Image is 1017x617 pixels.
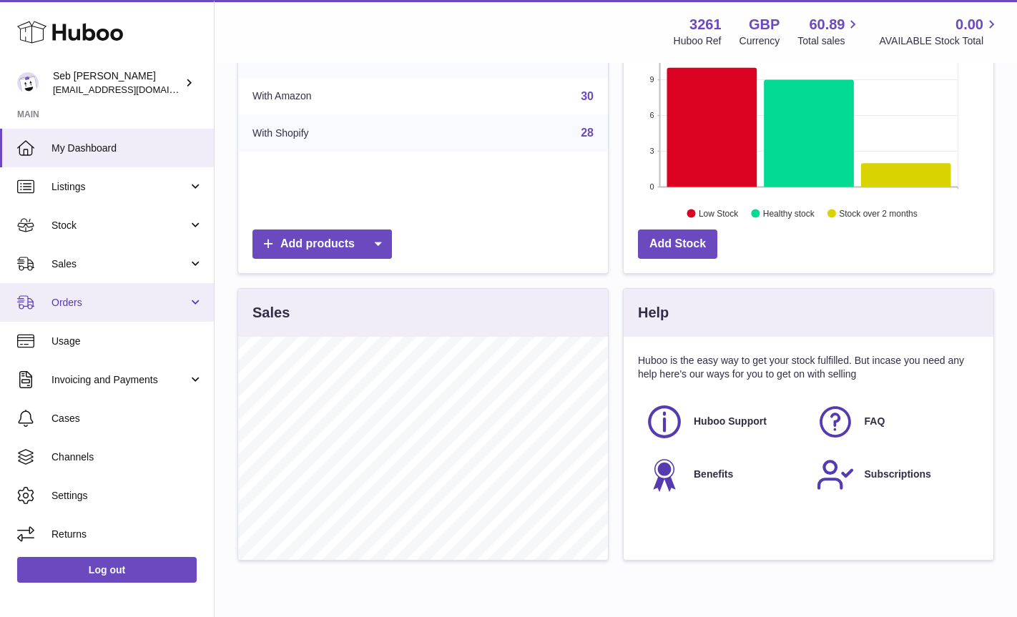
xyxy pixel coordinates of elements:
[797,34,861,48] span: Total sales
[51,296,188,310] span: Orders
[238,114,441,152] td: With Shopify
[816,455,973,494] a: Subscriptions
[17,72,39,94] img: ecom@bravefoods.co.uk
[53,84,210,95] span: [EMAIL_ADDRESS][DOMAIN_NAME]
[649,147,654,155] text: 3
[645,403,802,441] a: Huboo Support
[839,208,917,218] text: Stock over 2 months
[51,142,203,155] span: My Dashboard
[689,15,722,34] strong: 3261
[638,303,669,322] h3: Help
[865,415,885,428] span: FAQ
[51,489,203,503] span: Settings
[638,229,717,259] a: Add Stock
[51,412,203,425] span: Cases
[749,15,780,34] strong: GBP
[252,303,290,322] h3: Sales
[252,229,392,259] a: Add products
[879,15,1000,48] a: 0.00 AVAILABLE Stock Total
[51,180,188,194] span: Listings
[51,450,203,464] span: Channels
[865,468,931,481] span: Subscriptions
[649,182,654,191] text: 0
[581,90,594,102] a: 30
[797,15,861,48] a: 60.89 Total sales
[674,34,722,48] div: Huboo Ref
[53,69,182,97] div: Seb [PERSON_NAME]
[17,557,197,583] a: Log out
[809,15,845,34] span: 60.89
[581,127,594,139] a: 28
[51,335,203,348] span: Usage
[816,403,973,441] a: FAQ
[694,415,767,428] span: Huboo Support
[879,34,1000,48] span: AVAILABLE Stock Total
[740,34,780,48] div: Currency
[51,219,188,232] span: Stock
[51,373,188,387] span: Invoicing and Payments
[763,208,815,218] text: Healthy stock
[51,528,203,541] span: Returns
[955,15,983,34] span: 0.00
[649,111,654,119] text: 6
[694,468,733,481] span: Benefits
[699,208,739,218] text: Low Stock
[238,78,441,115] td: With Amazon
[51,257,188,271] span: Sales
[649,75,654,84] text: 9
[645,455,802,494] a: Benefits
[638,354,979,381] p: Huboo is the easy way to get your stock fulfilled. But incase you need any help here's our ways f...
